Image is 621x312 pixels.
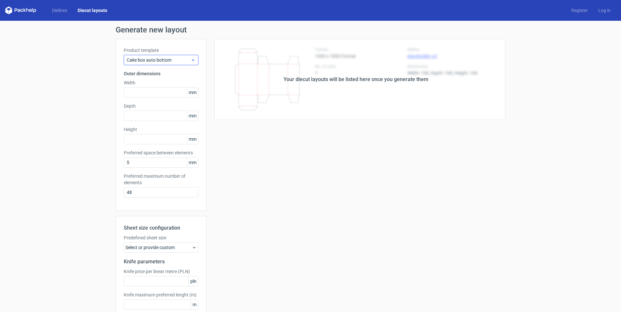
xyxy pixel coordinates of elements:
h3: Outer dimensions [124,70,198,77]
label: Width [124,79,198,86]
label: Knife maximum preferred lenght (m) [124,292,198,298]
label: Depth [124,103,198,109]
a: Dielines [47,7,72,14]
a: Register [566,7,593,14]
span: mm [187,111,198,121]
span: mm [187,88,198,97]
span: Cake box auto bottom [127,57,191,63]
h2: Sheet size configuration [124,224,198,232]
span: m [191,300,198,309]
div: Your diecut layouts will be listed here once you generate them [284,76,428,83]
h1: Generate new layout [116,26,505,34]
label: Preferred space between elements [124,150,198,156]
a: Diecut layouts [72,7,112,14]
label: Preferred maximum number of elements [124,173,198,186]
span: mm [187,158,198,167]
a: Log in [593,7,616,14]
span: pln [188,276,198,286]
label: Height [124,126,198,133]
label: Knife price per linear metre (PLN) [124,268,198,275]
label: Predefined sheet size [124,234,198,241]
span: mm [187,134,198,144]
h2: Knife parameters [124,258,198,266]
div: Select or provide custom [124,242,198,253]
label: Product template [124,47,198,54]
